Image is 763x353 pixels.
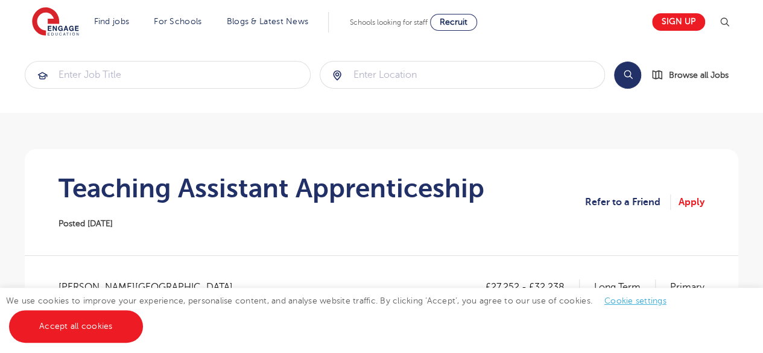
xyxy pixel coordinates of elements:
input: Submit [25,62,310,88]
img: Engage Education [32,7,79,37]
span: Browse all Jobs [669,68,729,82]
a: Recruit [430,14,477,31]
p: £27,252 - £32,238 [486,279,580,295]
span: Recruit [440,17,467,27]
a: Cookie settings [604,296,666,305]
div: Submit [25,61,311,89]
button: Search [614,62,641,89]
span: Posted [DATE] [59,219,113,228]
a: Accept all cookies [9,310,143,343]
p: Long Term [594,279,656,295]
p: Primary [670,279,704,295]
a: Apply [679,194,704,210]
a: Find jobs [94,17,130,26]
h1: Teaching Assistant Apprenticeship [59,173,484,203]
input: Submit [320,62,605,88]
span: Schools looking for staff [350,18,428,27]
a: Sign up [652,13,705,31]
span: [PERSON_NAME][GEOGRAPHIC_DATA] [59,279,245,295]
span: We use cookies to improve your experience, personalise content, and analyse website traffic. By c... [6,296,679,331]
a: For Schools [154,17,201,26]
a: Blogs & Latest News [227,17,309,26]
a: Refer to a Friend [585,194,671,210]
a: Browse all Jobs [651,68,738,82]
div: Submit [320,61,606,89]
